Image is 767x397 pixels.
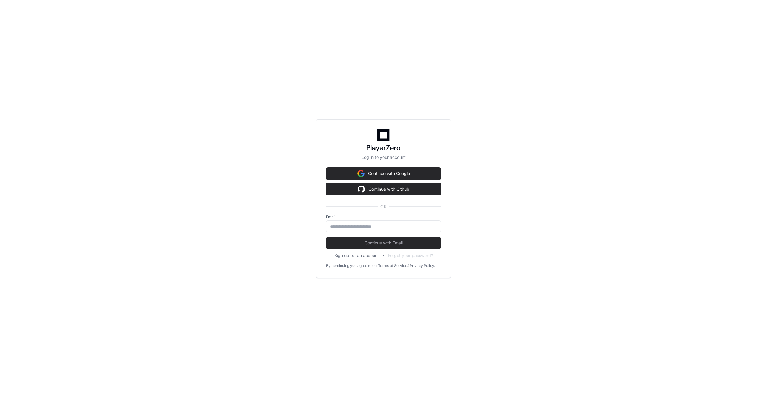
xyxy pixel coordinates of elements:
[378,263,407,268] a: Terms of Service
[388,253,433,259] button: Forgot your password?
[326,168,441,180] button: Continue with Google
[326,214,441,219] label: Email
[357,168,365,180] img: Sign in with google
[378,204,389,210] span: OR
[334,253,379,259] button: Sign up for an account
[326,237,441,249] button: Continue with Email
[410,263,435,268] a: Privacy Policy.
[326,240,441,246] span: Continue with Email
[326,183,441,195] button: Continue with Github
[407,263,410,268] div: &
[326,263,378,268] div: By continuing you agree to our
[358,183,365,195] img: Sign in with google
[326,154,441,160] p: Log in to your account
